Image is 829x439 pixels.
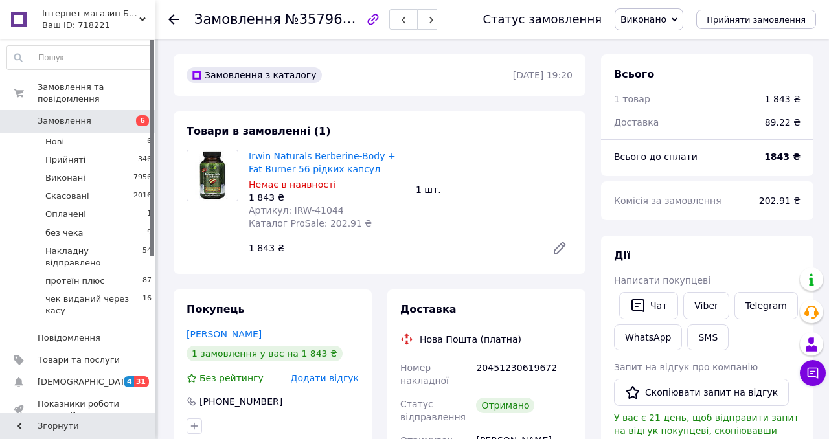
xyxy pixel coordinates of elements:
span: Без рейтингу [199,373,264,383]
span: Дії [614,249,630,262]
a: Редагувати [547,235,573,261]
span: протеїн плюс [45,275,104,287]
div: Замовлення з каталогу [187,67,322,83]
span: Замовлення [38,115,91,127]
span: №357964213 [285,11,377,27]
div: 1 843 ₴ [249,191,405,204]
span: Додати відгук [291,373,359,383]
span: 7956 [133,172,152,184]
span: 346 [138,154,152,166]
span: Замовлення [194,12,281,27]
div: Ваш ID: 718221 [42,19,155,31]
b: 1843 ₴ [764,152,801,162]
span: Запит на відгук про компанію [614,362,758,372]
button: Чат з покупцем [800,360,826,386]
span: Виконано [620,14,666,25]
span: Всього [614,68,654,80]
a: [PERSON_NAME] [187,329,262,339]
span: Нові [45,136,64,148]
div: Статус замовлення [483,13,602,26]
span: 2016 [133,190,152,202]
span: Доставка [614,117,659,128]
span: [DEMOGRAPHIC_DATA] [38,376,133,388]
button: Чат [619,292,678,319]
span: 54 [142,245,152,269]
span: Номер накладної [400,363,449,386]
span: 9 [147,227,152,239]
span: чек виданий через касу [45,293,142,317]
span: Артикул: IRW-41044 [249,205,344,216]
span: Написати покупцеві [614,275,710,286]
time: [DATE] 19:20 [513,70,573,80]
span: 4 [124,376,134,387]
button: Прийняти замовлення [696,10,816,29]
span: Накладну відправлено [45,245,142,269]
a: Irwin Naturals Berberine-Body + Fat Burner 56 рідких капсул [249,151,396,174]
span: 31 [134,376,149,387]
div: Нова Пошта (платна) [416,333,525,346]
a: Viber [683,292,729,319]
span: Немає в наявності [249,179,336,190]
span: Каталог ProSale: 202.91 ₴ [249,218,372,229]
a: WhatsApp [614,324,682,350]
span: Інтернет магазин БАДів спортивного харчування та аксесуарів SportFood [42,8,139,19]
span: Доставка [400,303,457,315]
input: Пошук [7,46,152,69]
div: 1 843 ₴ [765,93,801,106]
span: Комісія за замовлення [614,196,721,206]
span: Прийняти замовлення [707,15,806,25]
span: 1 [147,208,152,220]
span: Скасовані [45,190,89,202]
span: Повідомлення [38,332,100,344]
span: Товари та послуги [38,354,120,366]
span: Прийняті [45,154,85,166]
span: Товари в замовленні (1) [187,125,331,137]
span: 87 [142,275,152,287]
div: 20451230619672 [473,356,575,392]
span: 16 [142,293,152,317]
span: 6 [147,136,152,148]
div: [PHONE_NUMBER] [198,395,284,408]
img: Irwin Naturals Berberine-Body + Fat Burner 56 рідких капсул [187,150,238,201]
span: Виконані [45,172,85,184]
span: Всього до сплати [614,152,698,162]
div: Повернутися назад [168,13,179,26]
div: 1 шт. [411,181,578,199]
span: 1 товар [614,94,650,104]
span: Покупець [187,303,245,315]
button: Скопіювати запит на відгук [614,379,789,406]
div: Отримано [476,398,534,413]
span: 202.91 ₴ [759,196,801,206]
span: Статус відправлення [400,399,466,422]
span: без чека [45,227,84,239]
div: 1 замовлення у вас на 1 843 ₴ [187,346,343,361]
div: 89.22 ₴ [757,108,808,137]
span: 6 [136,115,149,126]
span: Оплачені [45,208,86,220]
button: SMS [687,324,729,350]
span: Замовлення та повідомлення [38,82,155,105]
span: Показники роботи компанії [38,398,120,422]
a: Telegram [734,292,798,319]
div: 1 843 ₴ [244,239,541,257]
